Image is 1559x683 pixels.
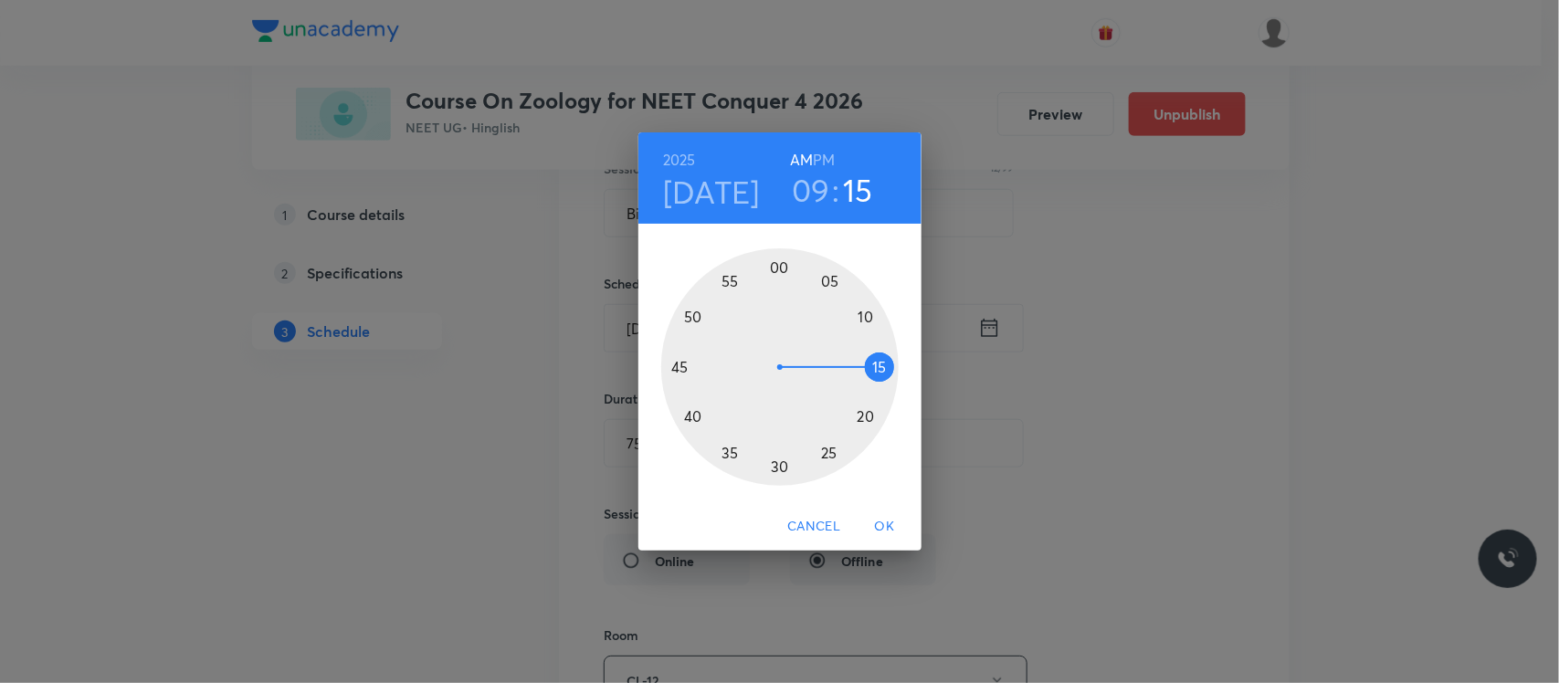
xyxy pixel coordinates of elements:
[832,171,839,209] h3: :
[863,515,907,538] span: OK
[663,173,760,211] button: [DATE]
[813,147,835,173] button: PM
[787,515,840,538] span: Cancel
[790,147,813,173] button: AM
[856,510,914,543] button: OK
[780,510,848,543] button: Cancel
[843,171,873,209] button: 15
[663,147,696,173] button: 2025
[792,171,830,209] button: 09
